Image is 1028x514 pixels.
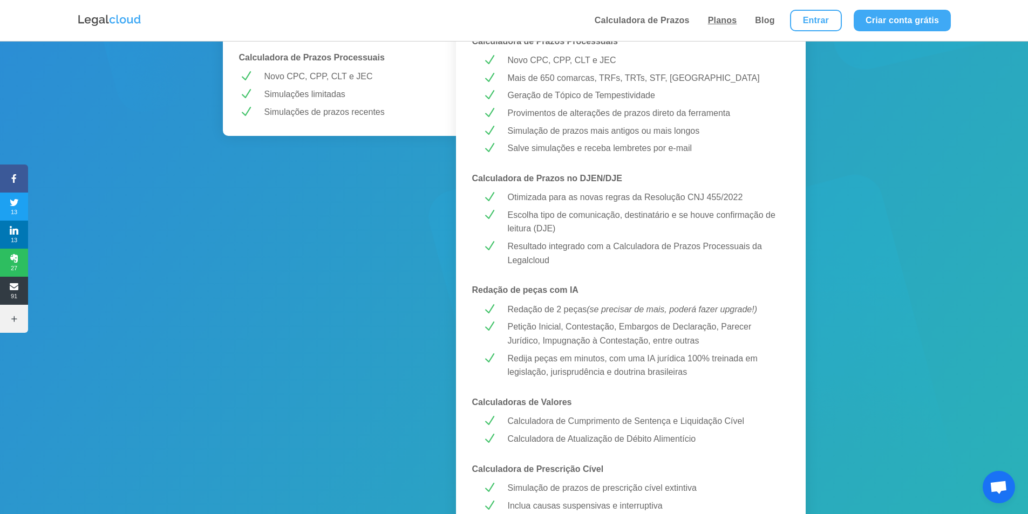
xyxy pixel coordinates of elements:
span: N [482,432,496,446]
span: N [482,352,496,365]
span: N [482,71,496,85]
p: Redija peças em minutos, com uma IA jurídica 100% treinada em legislação, jurisprudência e doutri... [508,352,779,379]
span: N [482,53,496,67]
p: Provimentos de alterações de prazos direto da ferramenta [508,106,779,120]
span: N [482,303,496,316]
p: Novo CPC, CPP, CLT e JEC [508,53,779,67]
span: N [482,208,496,222]
p: Novo CPC, CPP, CLT e JEC [264,70,440,84]
span: N [239,70,253,83]
p: Simulações limitadas [264,87,440,101]
span: N [482,88,496,102]
p: Simulações de prazos recentes [264,105,440,119]
p: Calculadora de Atualização de Débito Alimentício [508,432,779,446]
p: Petição Inicial, Contestação, Embargos de Declaração, Parecer Jurídico, Impugnação à Contestação,... [508,320,779,347]
p: Escolha tipo de comunicação, destinatário e se houve confirmação de leitura (DJE) [508,208,779,236]
span: N [239,105,253,119]
p: Calculadora de Cumprimento de Sentença e Liquidação Cível [508,414,779,428]
strong: Redação de peças com IA [472,285,578,294]
strong: Calculadora de Prazos Processuais [239,53,385,62]
a: Bate-papo aberto [983,471,1015,503]
a: Entrar [790,10,842,31]
span: N [482,414,496,428]
p: Geração de Tópico de Tempestividade [508,88,779,102]
strong: Calculadora de Prazos no DJEN/DJE [472,174,622,183]
span: N [482,499,496,512]
div: Resultado integrado com a Calculadora de Prazos Processuais da Legalcloud [508,239,779,267]
span: N [482,190,496,204]
span: N [239,87,253,101]
span: N [482,124,496,138]
span: N [482,320,496,333]
span: N [482,106,496,120]
strong: Calculadora de Prazos Processuais [472,37,618,46]
span: N [482,141,496,155]
p: Mais de 650 comarcas, TRFs, TRTs, STF, [GEOGRAPHIC_DATA] [508,71,779,85]
p: Redação de 2 peças [508,303,779,317]
p: Salve simulações e receba lembretes por e-mail [508,141,779,155]
strong: Calculadoras de Valores [472,398,572,407]
span: N [482,239,496,253]
img: Logo da Legalcloud [77,13,142,28]
p: Otimizada para as novas regras da Resolução CNJ 455/2022 [508,190,779,204]
strong: Calculadora de Prescrição Cível [472,464,604,474]
p: Simulação de prazos mais antigos ou mais longos [508,124,779,138]
p: Simulação de prazos de prescrição cível extintiva [508,481,779,495]
p: Inclua causas suspensivas e interruptiva [508,499,779,513]
em: (se precisar de mais, poderá fazer upgrade!) [587,305,757,314]
span: N [482,481,496,495]
a: Criar conta grátis [854,10,951,31]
